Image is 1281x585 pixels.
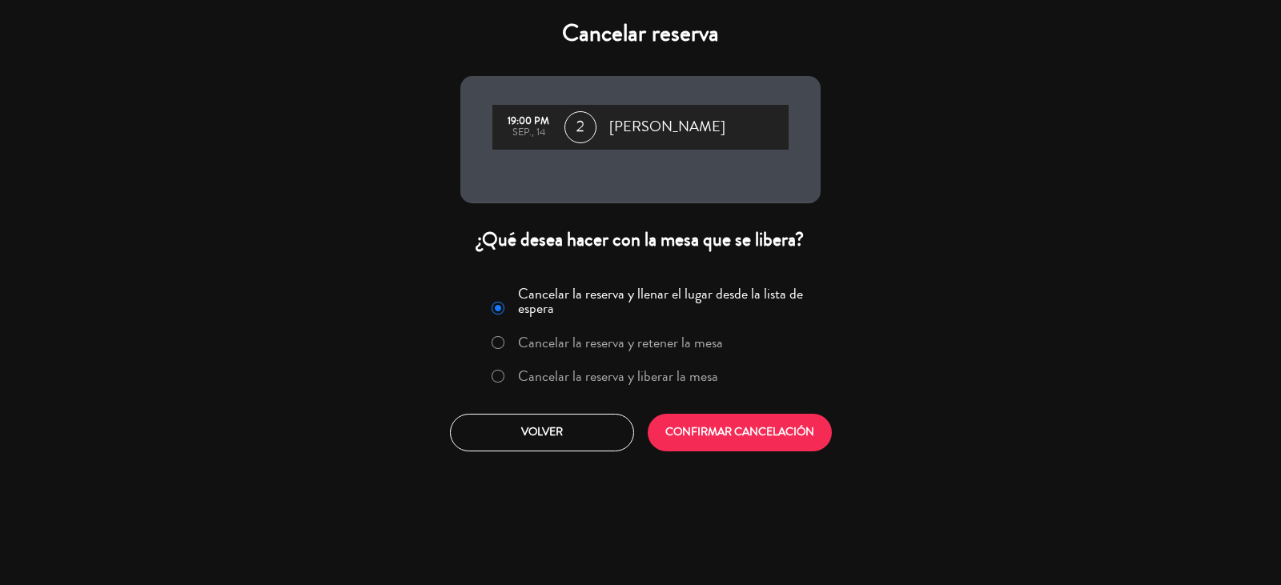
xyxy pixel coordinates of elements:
span: 2 [564,111,596,143]
label: Cancelar la reserva y liberar la mesa [518,369,718,383]
div: sep., 14 [500,127,556,138]
h4: Cancelar reserva [460,19,821,48]
label: Cancelar la reserva y llenar el lugar desde la lista de espera [518,286,811,315]
label: Cancelar la reserva y retener la mesa [518,335,723,350]
button: CONFIRMAR CANCELACIÓN [648,414,832,451]
div: ¿Qué desea hacer con la mesa que se libera? [460,227,821,252]
span: [PERSON_NAME] [609,115,725,139]
button: Volver [450,414,634,451]
div: 19:00 PM [500,116,556,127]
